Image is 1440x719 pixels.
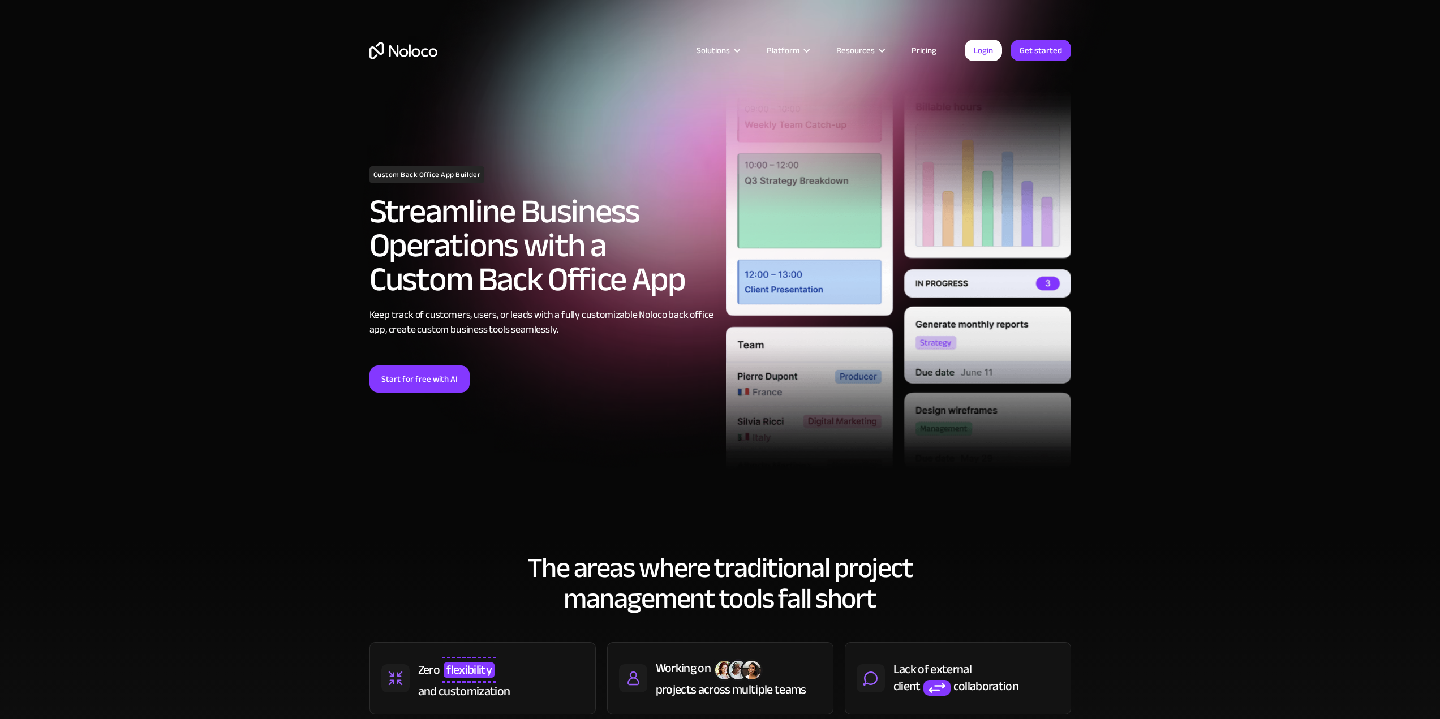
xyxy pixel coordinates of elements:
div: client [893,678,921,695]
div: Platform [753,43,822,58]
div: Keep track of customers, users, or leads with a fully customizable Noloco back office app, create... [369,308,715,337]
div: Solutions [697,43,730,58]
h2: Streamline Business Operations with a Custom Back Office App [369,195,715,296]
span: flexibility [444,662,495,677]
div: Solutions [682,43,753,58]
div: projects across multiple teams [656,681,806,698]
a: Get started [1011,40,1071,61]
h2: The areas where traditional project management tools fall short [369,553,1071,614]
h1: Custom Back Office App Builder [369,166,485,183]
a: Pricing [897,43,951,58]
div: and customization [418,683,510,700]
a: Start for free with AI [369,365,470,393]
a: Login [965,40,1002,61]
div: Resources [836,43,875,58]
div: Platform [767,43,799,58]
div: Lack of external [893,661,1059,678]
div: Working on [656,660,711,677]
div: Resources [822,43,897,58]
div: collaboration [953,678,1018,695]
div: Zero [418,661,440,678]
a: home [369,42,437,59]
